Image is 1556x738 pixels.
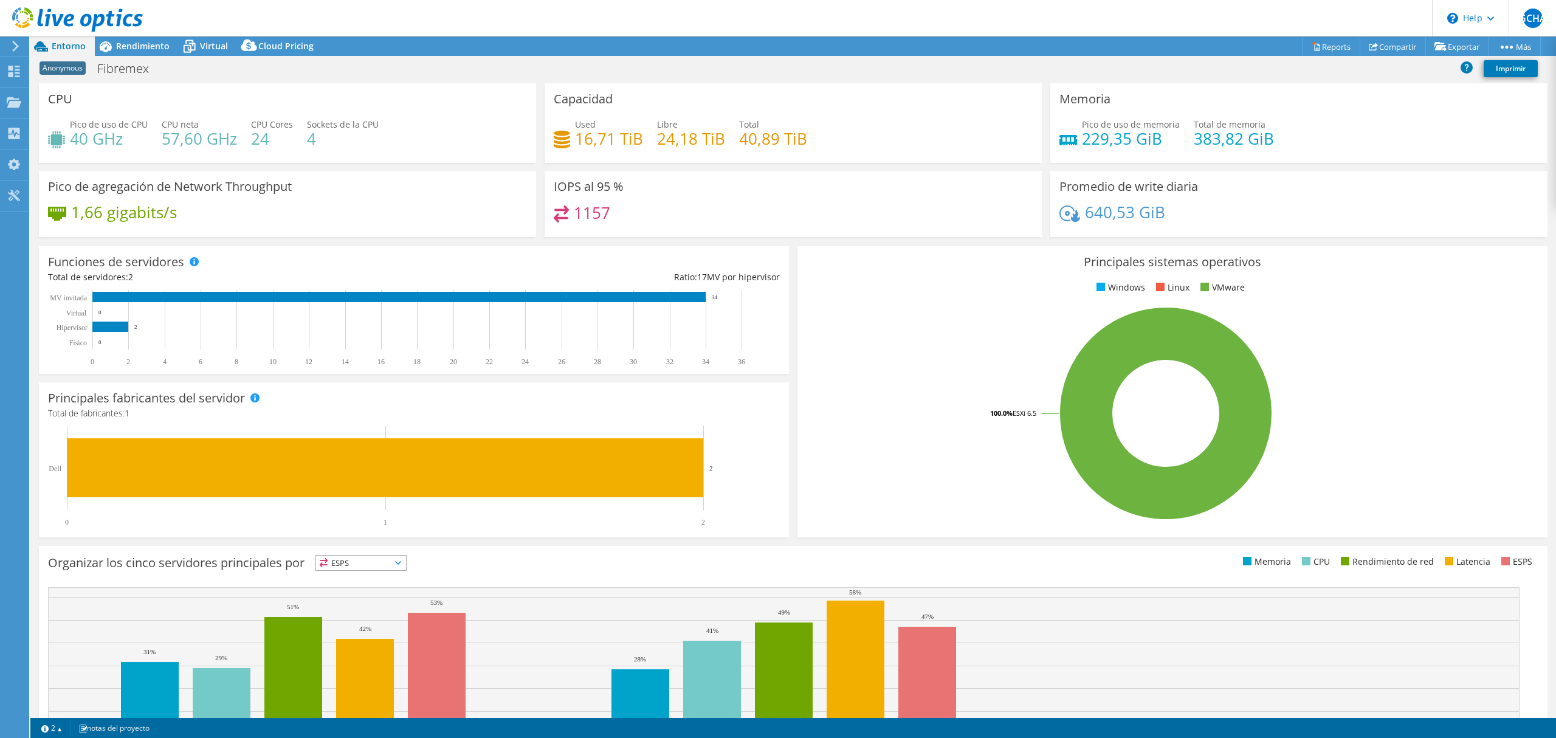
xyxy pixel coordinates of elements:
h3: Promedio de write diaria [1059,180,1198,193]
text: 0 [98,309,102,316]
text: 34 [702,357,709,366]
li: Linux [1153,281,1189,294]
text: 29% [215,654,227,661]
text: 16 [377,357,385,366]
li: Rendimiento de red [1338,555,1434,568]
span: Rendimiento [116,40,170,52]
span: 17 [697,271,707,283]
text: 2 [709,464,713,472]
text: 22 [486,357,493,366]
div: Ratio: MV por hipervisor [414,271,780,284]
h4: 640,53 GiB [1085,205,1165,219]
text: 28 [594,357,601,366]
svg: \n [1447,13,1458,24]
span: Entorno [52,40,86,52]
h4: 229,35 GiB [1082,132,1180,145]
text: 47% [921,613,934,620]
h3: Principales sistemas operativos [807,255,1538,269]
text: 26 [558,357,565,366]
tspan: ESXi 6.5 [1013,409,1036,418]
text: 28% [634,655,646,663]
text: 0 [91,357,94,366]
span: Virtual [200,40,228,52]
text: 6 [199,357,202,366]
text: 49% [778,609,790,616]
span: 2 [128,271,133,283]
a: Imprimir [1484,60,1538,77]
li: Latencia [1442,555,1490,568]
h1: Fibremex [92,62,168,75]
text: 31% [143,648,156,655]
text: 34 [712,294,718,300]
text: 0 [98,339,102,345]
div: Total de servidores: [48,271,414,284]
span: Pico de uso de memoria [1082,119,1180,130]
text: 0 [65,518,69,526]
h4: 40,89 TiB [739,132,807,145]
a: notas del proyecto [70,720,158,736]
text: 10 [269,357,277,366]
text: 2 [701,518,705,526]
span: CPU Cores [251,119,293,130]
text: 30 [630,357,637,366]
li: Windows [1093,281,1145,294]
h4: 40 GHz [70,132,148,145]
h3: Funciones de servidores [48,255,184,269]
h3: CPU [48,92,72,106]
li: CPU [1299,555,1330,568]
h4: 1,66 gigabits/s [71,205,177,219]
text: 12 [305,357,312,366]
span: Total [739,119,759,130]
text: 36 [738,357,745,366]
h4: 24,18 TiB [657,132,725,145]
text: 53% [430,599,442,606]
text: 18 [413,357,421,366]
a: Compartir [1360,37,1426,56]
text: 32 [666,357,673,366]
text: 41% [706,627,718,634]
h4: 24 [251,132,293,145]
span: CPU neta [162,119,199,130]
text: 58% [849,588,861,596]
h3: Principales fabricantes del servidor [48,391,245,405]
text: 51% [287,603,299,610]
text: 2 [134,324,137,330]
text: 2 [126,357,130,366]
text: MV invitada [50,294,87,302]
text: 8 [235,357,238,366]
a: Exportar [1425,37,1489,56]
h4: 4 [307,132,379,145]
text: Virtual [66,309,87,317]
span: Cloud Pricing [258,40,314,52]
h4: 16,71 TiB [575,132,643,145]
a: 2 [33,720,71,736]
span: GCHA [1523,9,1543,28]
li: ESPS [1498,555,1532,568]
text: 42% [359,625,371,632]
span: Sockets de la CPU [307,119,379,130]
span: ESPS [316,556,406,570]
tspan: Físico [69,339,87,347]
tspan: 100.0% [990,409,1013,418]
span: Pico de uso de CPU [70,119,148,130]
text: 1 [384,518,387,526]
li: VMware [1197,281,1245,294]
span: Libre [657,119,678,130]
h3: Capacidad [554,92,613,106]
text: 14 [342,357,349,366]
text: Hipervisor [57,323,88,332]
a: Reports [1302,37,1360,56]
span: 1 [125,407,129,419]
text: Dell [49,464,61,473]
span: Used [575,119,596,130]
h3: Pico de agregación de Network Throughput [48,180,292,193]
h4: Total de fabricantes: [48,407,780,420]
a: Más [1489,37,1541,56]
text: 4 [163,357,167,366]
li: Memoria [1240,555,1291,568]
h4: 57,60 GHz [162,132,237,145]
h3: Memoria [1059,92,1110,106]
h4: 1157 [574,206,610,219]
span: Total de memoria [1194,119,1265,130]
text: 20 [450,357,457,366]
